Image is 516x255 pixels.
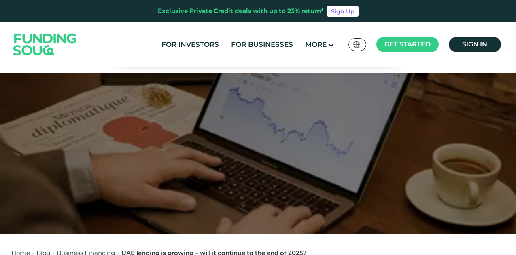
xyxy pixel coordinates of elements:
span: Get started [384,40,431,48]
img: SA Flag [353,41,360,48]
a: Sign Up [327,6,359,17]
div: Exclusive Private Credit deals with up to 23% return* [158,6,324,16]
span: Sign in [462,40,487,48]
a: For Businesses [229,38,295,51]
span: More [305,40,327,48]
a: For Investors [159,38,221,51]
img: Logo [5,24,85,65]
a: Sign in [449,37,501,52]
